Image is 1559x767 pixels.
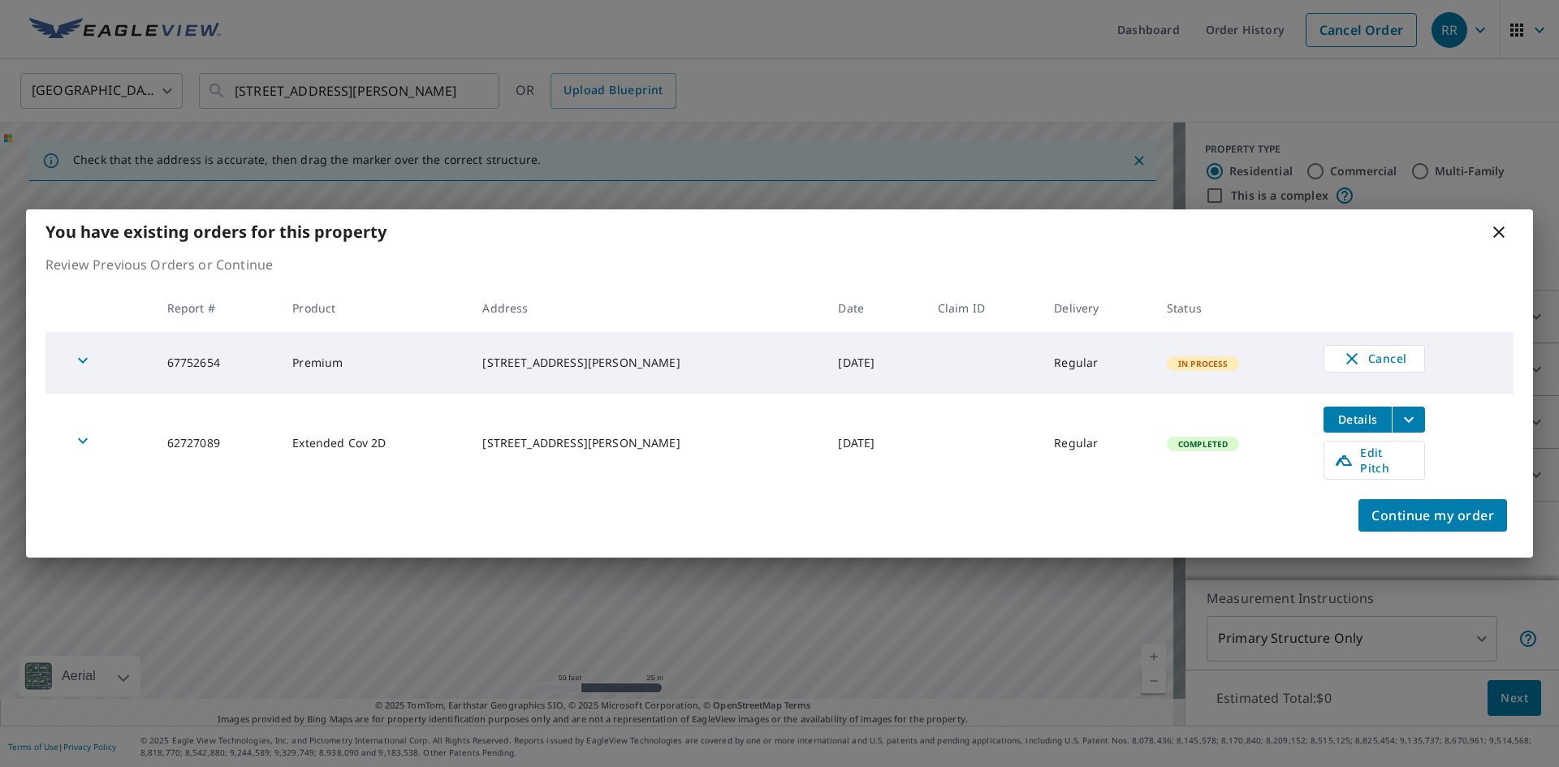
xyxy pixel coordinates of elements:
[1168,438,1237,450] span: Completed
[45,221,387,243] b: You have existing orders for this property
[482,355,812,371] div: [STREET_ADDRESS][PERSON_NAME]
[1041,394,1154,493] td: Regular
[825,332,924,394] td: [DATE]
[1324,345,1425,373] button: Cancel
[1324,441,1425,480] a: Edit Pitch
[154,394,280,493] td: 62727089
[1324,407,1392,433] button: detailsBtn-62727089
[825,284,924,332] th: Date
[825,394,924,493] td: [DATE]
[279,394,469,493] td: Extended Cov 2D
[279,332,469,394] td: Premium
[1168,358,1238,369] span: In Process
[1341,349,1408,368] span: Cancel
[1333,412,1382,427] span: Details
[45,255,1514,274] p: Review Previous Orders or Continue
[1371,504,1494,527] span: Continue my order
[482,435,812,451] div: [STREET_ADDRESS][PERSON_NAME]
[1392,407,1425,433] button: filesDropdownBtn-62727089
[1154,284,1311,332] th: Status
[154,332,280,394] td: 67752654
[925,284,1041,332] th: Claim ID
[279,284,469,332] th: Product
[1041,332,1154,394] td: Regular
[469,284,825,332] th: Address
[154,284,280,332] th: Report #
[1041,284,1154,332] th: Delivery
[1358,499,1507,532] button: Continue my order
[1334,445,1414,476] span: Edit Pitch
